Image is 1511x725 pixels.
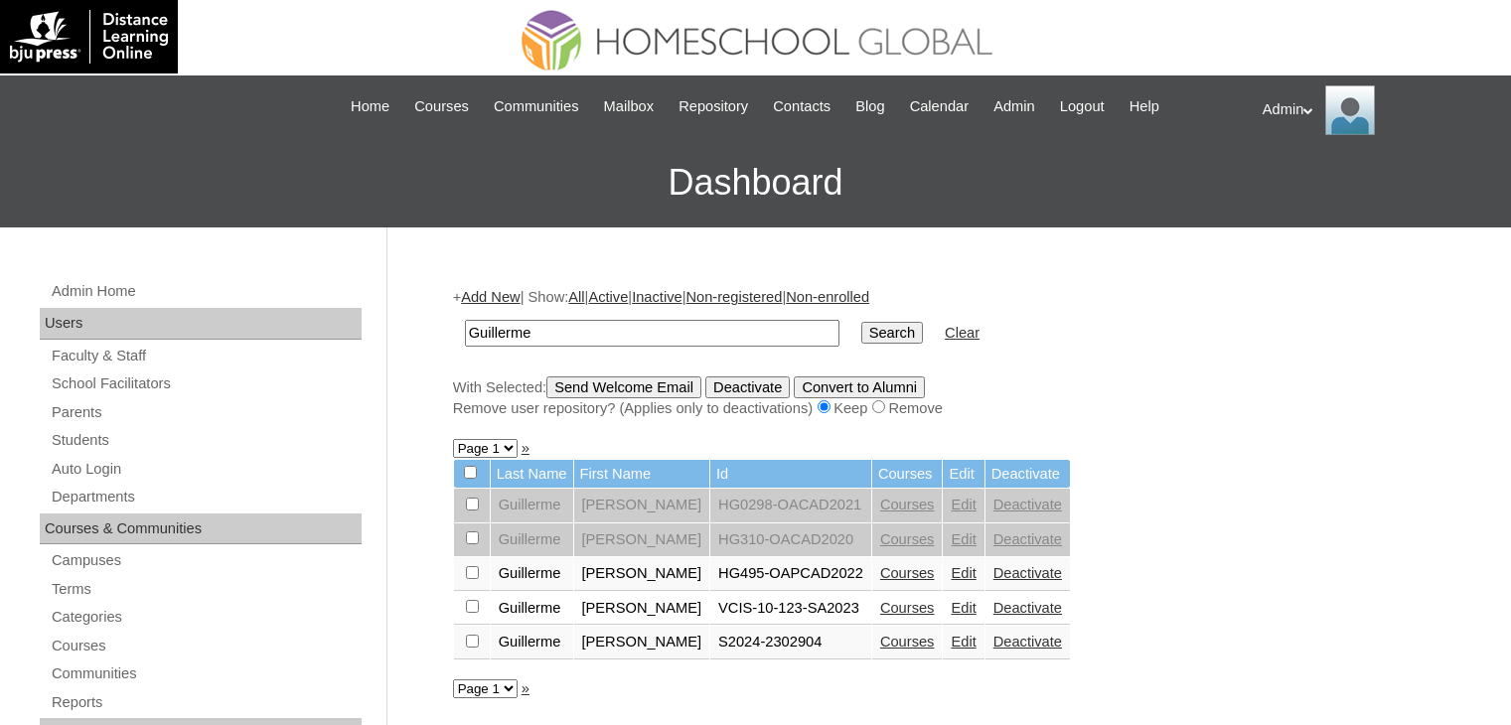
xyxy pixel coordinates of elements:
td: Deactivate [985,460,1070,489]
a: » [522,440,529,456]
a: Clear [945,325,980,341]
span: Contacts [773,95,831,118]
a: Contacts [763,95,840,118]
td: Guillerme [491,523,573,557]
a: Courses [880,565,935,581]
a: Courses [50,634,362,658]
a: Deactivate [993,634,1062,650]
a: Edit [951,634,976,650]
td: Last Name [491,460,573,489]
span: Help [1130,95,1159,118]
td: [PERSON_NAME] [574,592,710,626]
span: Home [351,95,389,118]
a: Reports [50,690,362,715]
img: Admin Homeschool Global [1325,85,1375,135]
a: Non-enrolled [786,289,869,305]
a: Communities [50,661,362,686]
a: Courses [404,95,479,118]
span: Admin [993,95,1035,118]
a: Courses [880,497,935,512]
a: Admin Home [50,279,362,304]
input: Search [465,320,839,347]
div: With Selected: [453,376,1436,419]
td: Guillerme [491,626,573,659]
input: Deactivate [705,376,790,398]
td: VCIS-10-123-SA2023 [710,592,871,626]
a: Students [50,428,362,453]
span: Communities [494,95,579,118]
a: Non-registered [685,289,782,305]
a: Courses [880,600,935,616]
span: Calendar [910,95,969,118]
a: Inactive [632,289,682,305]
span: Repository [679,95,748,118]
div: Users [40,308,362,340]
a: School Facilitators [50,371,362,396]
td: [PERSON_NAME] [574,626,710,659]
a: Home [341,95,399,118]
div: + | Show: | | | | [453,287,1436,418]
div: Courses & Communities [40,513,362,545]
td: Edit [943,460,983,489]
a: Auto Login [50,457,362,482]
td: Guillerme [491,592,573,626]
a: Communities [484,95,589,118]
a: Admin [983,95,1045,118]
a: Logout [1050,95,1115,118]
input: Convert to Alumni [794,376,925,398]
a: Add New [461,289,520,305]
div: Remove user repository? (Applies only to deactivations) Keep Remove [453,398,1436,419]
a: Courses [880,531,935,547]
td: Guillerme [491,489,573,522]
td: Id [710,460,871,489]
a: Edit [951,497,976,512]
span: Mailbox [604,95,655,118]
td: HG310-OACAD2020 [710,523,871,557]
a: » [522,680,529,696]
a: Deactivate [993,497,1062,512]
a: Deactivate [993,600,1062,616]
a: Faculty & Staff [50,344,362,368]
a: Calendar [900,95,979,118]
a: Parents [50,400,362,425]
span: Courses [414,95,469,118]
a: Deactivate [993,565,1062,581]
td: [PERSON_NAME] [574,557,710,591]
a: Campuses [50,548,362,573]
a: Blog [845,95,894,118]
td: [PERSON_NAME] [574,523,710,557]
input: Send Welcome Email [546,376,701,398]
td: Guillerme [491,557,573,591]
a: All [568,289,584,305]
a: Repository [669,95,758,118]
td: HG0298-OACAD2021 [710,489,871,522]
h3: Dashboard [10,138,1501,227]
td: S2024-2302904 [710,626,871,659]
td: Courses [872,460,943,489]
a: Active [588,289,628,305]
a: Edit [951,531,976,547]
a: Deactivate [993,531,1062,547]
a: Edit [951,600,976,616]
a: Mailbox [594,95,665,118]
a: Help [1120,95,1169,118]
span: Logout [1060,95,1105,118]
a: Categories [50,605,362,630]
a: Edit [951,565,976,581]
img: logo-white.png [10,10,168,64]
td: [PERSON_NAME] [574,489,710,522]
td: First Name [574,460,710,489]
span: Blog [855,95,884,118]
input: Search [861,322,923,344]
a: Terms [50,577,362,602]
div: Admin [1263,85,1491,135]
a: Courses [880,634,935,650]
td: HG495-OAPCAD2022 [710,557,871,591]
a: Departments [50,485,362,509]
